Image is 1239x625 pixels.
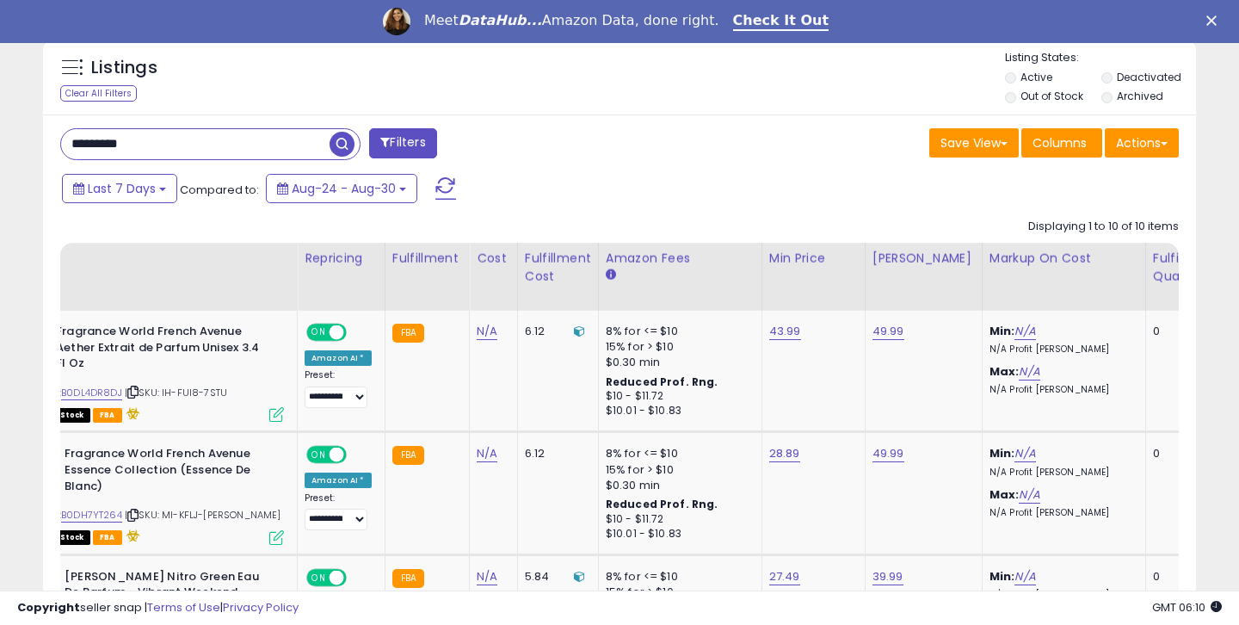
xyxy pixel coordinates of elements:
small: FBA [392,324,424,343]
div: $10.01 - $10.83 [606,527,749,541]
b: Fragrance World French Avenue Aether Extrait de Parfum Unisex 3.4 Fl Oz [56,324,265,376]
span: Last 7 Days [88,180,156,197]
a: N/A [1019,363,1039,381]
span: Compared to: [180,182,259,198]
div: 0 [1153,446,1206,461]
b: Min: [989,445,1015,461]
div: Markup on Cost [989,250,1138,268]
div: Repricing [305,250,378,268]
span: Aug-24 - Aug-30 [292,180,396,197]
a: 49.99 [872,323,904,340]
span: Columns [1032,134,1087,152]
span: OFF [344,325,372,340]
span: | SKU: IH-FUI8-7STU [125,386,227,399]
label: Active [1020,70,1052,84]
div: Min Price [769,250,858,268]
div: Amazon Fees [606,250,755,268]
a: N/A [477,568,497,585]
span: ON [308,570,330,585]
a: 28.89 [769,445,800,462]
div: Fulfillable Quantity [1153,250,1212,286]
img: Profile image for Georgie [383,8,410,35]
i: hazardous material [122,407,140,419]
h5: Listings [91,56,157,80]
label: Archived [1117,89,1163,103]
div: Close [1206,15,1224,26]
a: 49.99 [872,445,904,462]
div: 6.12 [525,324,585,339]
a: Terms of Use [147,599,220,616]
a: 27.49 [769,568,800,585]
a: N/A [1014,323,1035,340]
b: Fragrance World French Avenue Essence Collection (Essence De Blanc) [65,446,274,498]
span: FBA [93,530,122,545]
div: 15% for > $10 [606,462,749,478]
div: 8% for <= $10 [606,569,749,585]
div: 8% for <= $10 [606,446,749,461]
b: Max: [989,486,1020,503]
a: N/A [1019,486,1039,504]
a: 39.99 [872,568,903,585]
b: Max: [989,363,1020,380]
button: Actions [1105,128,1179,158]
div: 8% for <= $10 [606,324,749,339]
b: Reduced Prof. Rng. [606,497,718,511]
div: Meet Amazon Data, done right. [424,12,719,29]
span: | SKU: MI-KFLJ-[PERSON_NAME] [125,508,281,522]
p: N/A Profit [PERSON_NAME] [989,507,1132,519]
div: 5.84 [525,569,585,585]
div: Fulfillment [392,250,462,268]
div: $10 - $11.72 [606,389,749,404]
button: Aug-24 - Aug-30 [266,174,417,203]
p: N/A Profit [PERSON_NAME] [989,467,1132,479]
small: Amazon Fees. [606,268,616,283]
div: Title [22,250,290,268]
span: FBA [93,408,122,423]
a: N/A [1014,445,1035,462]
span: ON [308,325,330,340]
a: N/A [1014,568,1035,585]
p: N/A Profit [PERSON_NAME] [989,343,1132,356]
div: 15% for > $10 [606,339,749,355]
a: N/A [477,445,497,462]
div: Displaying 1 to 10 of 10 items [1028,219,1179,235]
b: Min: [989,568,1015,585]
a: B0DL4DR8DJ [61,386,122,400]
div: Cost [477,250,510,268]
i: DataHub... [459,12,542,28]
label: Out of Stock [1020,89,1083,103]
div: Fulfillment Cost [525,250,591,286]
label: Deactivated [1117,70,1181,84]
p: Listing States: [1005,50,1197,66]
div: Amazon AI * [305,473,372,488]
th: The percentage added to the cost of goods (COGS) that forms the calculator for Min & Max prices. [982,243,1145,311]
div: seller snap | | [17,600,299,616]
div: Preset: [305,492,372,531]
div: Preset: [305,369,372,408]
p: N/A Profit [PERSON_NAME] [989,384,1132,396]
small: FBA [392,446,424,465]
button: Last 7 Days [62,174,177,203]
div: 6.12 [525,446,585,461]
button: Filters [369,128,436,158]
button: Save View [929,128,1019,158]
a: N/A [477,323,497,340]
div: $0.30 min [606,355,749,370]
span: ON [308,448,330,462]
strong: Copyright [17,599,80,616]
span: OFF [344,448,372,462]
button: Columns [1021,128,1102,158]
div: Clear All Filters [60,85,137,102]
div: $10 - $11.72 [606,512,749,527]
b: Min: [989,323,1015,339]
div: Amazon AI * [305,350,372,366]
div: 0 [1153,569,1206,585]
a: Check It Out [733,12,829,31]
span: 2025-09-7 06:10 GMT [1152,599,1222,616]
small: FBA [392,569,424,588]
a: 43.99 [769,323,801,340]
div: [PERSON_NAME] [872,250,975,268]
div: $10.01 - $10.83 [606,404,749,418]
a: B0DH7YT264 [61,508,122,523]
div: 0 [1153,324,1206,339]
